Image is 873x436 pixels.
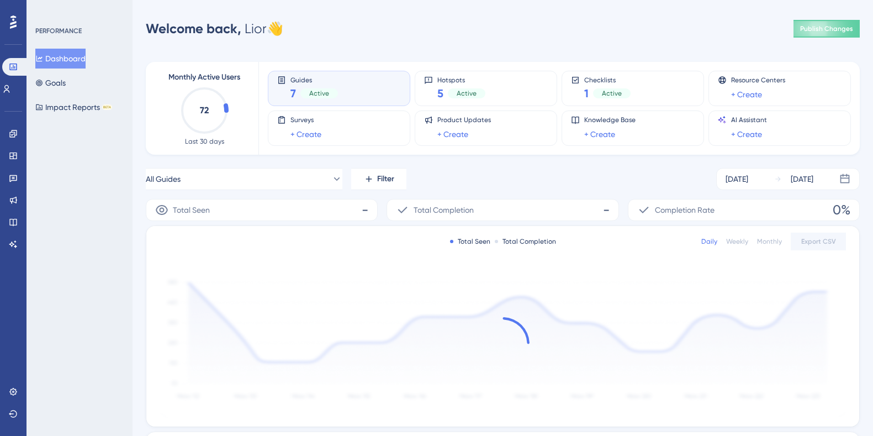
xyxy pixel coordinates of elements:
[457,89,477,98] span: Active
[584,115,636,124] span: Knowledge Base
[309,89,329,98] span: Active
[726,172,748,186] div: [DATE]
[793,20,860,38] button: Publish Changes
[655,203,715,217] span: Completion Rate
[726,237,748,246] div: Weekly
[603,201,610,219] span: -
[495,237,556,246] div: Total Completion
[290,76,338,83] span: Guides
[437,115,491,124] span: Product Updates
[362,201,368,219] span: -
[437,128,468,141] a: + Create
[584,86,589,101] span: 1
[602,89,622,98] span: Active
[35,73,66,93] button: Goals
[146,168,342,190] button: All Guides
[437,76,485,83] span: Hotspots
[290,86,296,101] span: 7
[791,172,813,186] div: [DATE]
[731,88,762,101] a: + Create
[584,128,615,141] a: + Create
[146,20,283,38] div: Lior 👋
[437,86,443,101] span: 5
[731,128,762,141] a: + Create
[731,115,767,124] span: AI Assistant
[757,237,782,246] div: Monthly
[35,27,82,35] div: PERFORMANCE
[791,233,846,250] button: Export CSV
[414,203,474,217] span: Total Completion
[35,97,112,117] button: Impact ReportsBETA
[168,71,240,84] span: Monthly Active Users
[584,76,631,83] span: Checklists
[173,203,210,217] span: Total Seen
[185,137,224,146] span: Last 30 days
[351,168,406,190] button: Filter
[146,172,181,186] span: All Guides
[701,237,717,246] div: Daily
[377,172,394,186] span: Filter
[833,201,850,219] span: 0%
[35,49,86,69] button: Dashboard
[290,115,321,124] span: Surveys
[200,105,209,115] text: 72
[102,104,112,110] div: BETA
[801,237,836,246] span: Export CSV
[290,128,321,141] a: + Create
[146,20,241,36] span: Welcome back,
[450,237,490,246] div: Total Seen
[731,76,785,85] span: Resource Centers
[800,24,853,33] span: Publish Changes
